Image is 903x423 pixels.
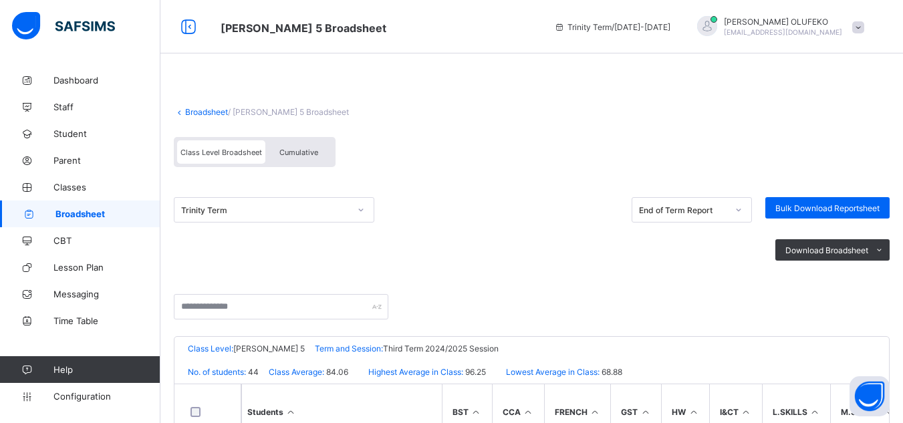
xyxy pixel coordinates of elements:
i: Sort in Ascending Order [809,407,821,417]
button: Open asap [850,376,890,416]
a: Broadsheet [185,107,228,117]
span: Class Level: [188,343,233,354]
span: No. of students: [188,367,246,377]
span: Highest Average in Class: [368,367,463,377]
span: Bulk Download Reportsheet [775,203,880,213]
span: session/term information [554,22,670,32]
i: Sort in Ascending Order [471,407,482,417]
span: Download Broadsheet [785,245,868,255]
span: Staff [53,102,160,112]
div: End of Term Report [639,205,727,215]
span: 84.06 [324,367,348,377]
span: CBT [53,235,160,246]
i: Sort in Ascending Order [523,407,534,417]
span: Lowest Average in Class: [506,367,600,377]
div: DEBORAHOLUFEKO [684,16,871,38]
span: 44 [246,367,259,377]
span: Class Level Broadsheet [180,148,262,157]
span: [PERSON_NAME] 5 [233,343,305,354]
span: Help [53,364,160,375]
span: Parent [53,155,160,166]
span: Class Arm Broadsheet [221,21,386,35]
span: [EMAIL_ADDRESS][DOMAIN_NAME] [724,28,842,36]
span: Cumulative [279,148,318,157]
span: Time Table [53,315,160,326]
i: Sort in Ascending Order [741,407,752,417]
span: [PERSON_NAME] OLUFEKO [724,17,842,27]
i: Sort in Ascending Order [640,407,651,417]
span: Dashboard [53,75,160,86]
span: Lesson Plan [53,262,160,273]
span: Term and Session: [315,343,383,354]
span: 68.88 [600,367,622,377]
i: Sort in Ascending Order [590,407,601,417]
span: Broadsheet [55,208,160,219]
span: Third Term 2024/2025 Session [383,343,499,354]
span: / [PERSON_NAME] 5 Broadsheet [228,107,349,117]
span: Student [53,128,160,139]
i: Sort Ascending [285,407,297,417]
img: safsims [12,12,115,40]
span: Classes [53,182,160,192]
span: Configuration [53,391,160,402]
span: Class Average: [269,367,324,377]
span: 96.25 [463,367,486,377]
i: Sort in Ascending Order [688,407,699,417]
span: Messaging [53,289,160,299]
div: Trinity Term [181,205,350,215]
